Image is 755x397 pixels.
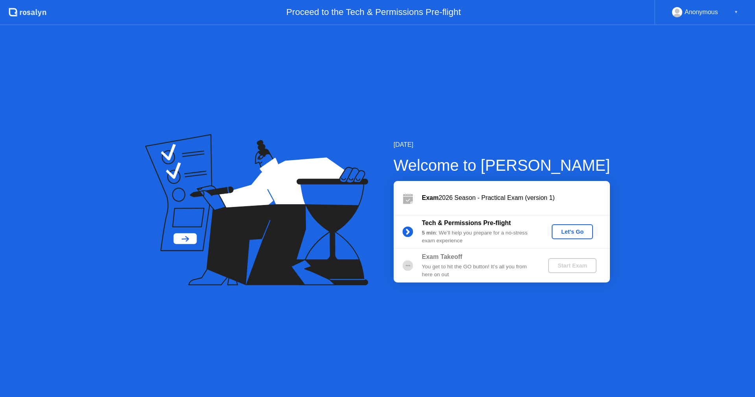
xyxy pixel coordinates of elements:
div: Let's Go [555,229,590,235]
button: Start Exam [548,258,597,273]
b: 5 min [422,230,436,236]
div: ▼ [734,7,738,17]
div: Start Exam [551,262,593,269]
b: Exam Takeoff [422,253,462,260]
div: [DATE] [394,140,610,150]
button: Let's Go [552,224,593,239]
div: You get to hit the GO button! It’s all you from here on out [422,263,535,279]
div: Anonymous [685,7,718,17]
div: Welcome to [PERSON_NAME] [394,153,610,177]
div: 2026 Season - Practical Exam (version 1) [422,193,610,203]
b: Tech & Permissions Pre-flight [422,220,511,226]
b: Exam [422,194,439,201]
div: : We’ll help you prepare for a no-stress exam experience [422,229,535,245]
